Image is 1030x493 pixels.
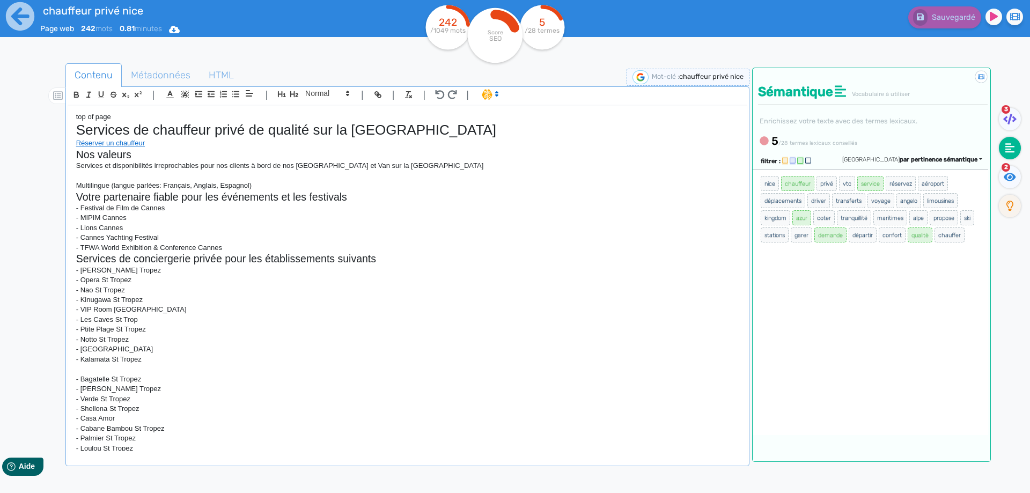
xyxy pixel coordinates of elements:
tspan: SEO [489,34,502,42]
span: azur [792,210,811,225]
p: - Palmier St Tropez [76,433,739,443]
input: title [40,2,349,19]
span: service [857,176,884,191]
tspan: 242 [439,16,457,28]
a: Métadonnées [122,63,200,87]
span: filtrer : [761,158,781,165]
p: - Cabane Bambou St Tropez [76,424,739,433]
span: départir [849,227,877,242]
span: | [392,87,395,102]
a: HTML [200,63,243,87]
span: | [423,87,425,102]
p: - Nao St Tropez [76,285,739,295]
span: 2 [1002,163,1010,172]
span: I.Assistant [477,88,502,101]
span: Contenu [66,61,121,90]
tspan: 5 [540,16,546,28]
span: réservez [886,176,916,191]
tspan: Score [488,29,503,36]
span: nice [761,176,779,191]
span: | [265,87,268,102]
button: Sauvegardé [908,6,981,28]
p: - Bagatelle St Tropez [76,374,739,384]
span: HTML [200,61,242,90]
p: - Les Caves St Trop [76,315,739,325]
p: Services et disponibilités irreprochables pour nos clients à bord de nos [GEOGRAPHIC_DATA] et Van... [76,161,739,171]
b: 242 [81,24,95,33]
span: angelo [896,193,921,208]
p: - Festival de Film de Cannes [76,203,739,213]
span: Sauvegardé [932,13,975,22]
p: - [PERSON_NAME] Tropez [76,266,739,275]
span: Page web [40,24,74,33]
span: chauffeur [781,176,814,191]
p: top of page [76,112,739,122]
small: /28 termes lexicaux conseillés [778,139,857,146]
p: - [GEOGRAPHIC_DATA] [76,344,739,354]
h2: Nos valeurs [76,149,739,161]
h2: Services de conciergerie privée pour les établissements suivants [76,253,739,265]
p: - [PERSON_NAME] Tropez [76,384,739,394]
a: Réserver un chauffeur [76,139,145,147]
span: qualitè [908,227,932,242]
tspan: /1049 mots [430,27,466,34]
span: aéroport [918,176,948,191]
span: maritimes [873,210,907,225]
span: privé [816,176,837,191]
p: - MIPIM Cannes [76,213,739,223]
p: - Ptite Plage St Tropez [76,325,739,334]
p: - VIP Room [GEOGRAPHIC_DATA] [76,305,739,314]
span: chauffer [935,227,965,242]
p: - Notto St Tropez [76,335,739,344]
p: - Shellona St Tropez [76,404,739,414]
div: [GEOGRAPHIC_DATA] [842,156,982,165]
span: | [466,87,469,102]
span: voyage [867,193,894,208]
p: ​ [76,171,739,181]
span: garer [791,227,812,242]
span: Métadonnées [122,61,199,90]
span: vtc [839,176,855,191]
span: | [361,87,364,102]
p: - Lions Cannes [76,223,739,233]
h4: Sémantique [758,84,988,100]
tspan: /28 termes [525,27,560,34]
span: transferts [832,193,865,208]
b: 5 [771,135,778,148]
p: - Verde St Tropez [76,394,739,404]
span: demande [814,227,847,242]
span: ski [960,210,974,225]
p: ​ [76,364,739,374]
span: driver [807,193,830,208]
p: - Casa Amor [76,414,739,423]
p: - Opera St Tropez [76,275,739,285]
a: Contenu [65,63,122,87]
h1: Services de chauffeur privé de qualité sur la [GEOGRAPHIC_DATA] [76,122,739,138]
span: Vocabulaire à utiliser [852,91,910,98]
small: Enrichissez votre texte avec des termes lexicaux. [758,117,917,125]
img: google-serp-logo.png [632,70,649,84]
span: alpe [909,210,928,225]
p: - Cannes Yachting Festival [76,233,739,242]
span: limousines [923,193,958,208]
p: - Loulou St Tropez [76,444,739,453]
span: kingdom [761,210,790,225]
p: - Kalamata St Tropez [76,355,739,364]
span: propose [930,210,958,225]
span: 3 [1002,105,1010,114]
span: | [152,87,155,102]
span: mots [81,24,113,33]
p: - Kinugawa St Tropez [76,295,739,305]
span: Mot-clé : [652,72,679,80]
span: chauffeur privé nice [679,72,744,80]
span: minutes [120,24,162,33]
span: par pertinence sémantique [900,156,977,163]
span: coter [813,210,835,225]
span: Aligment [242,87,257,100]
p: - TFWA World Exhibition & Conference Cannes [76,243,739,253]
h2: Votre partenaire fiable pour les événements et les festivals [76,191,739,203]
span: déplacements [761,193,805,208]
span: confort [879,227,906,242]
span: stations [761,227,789,242]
